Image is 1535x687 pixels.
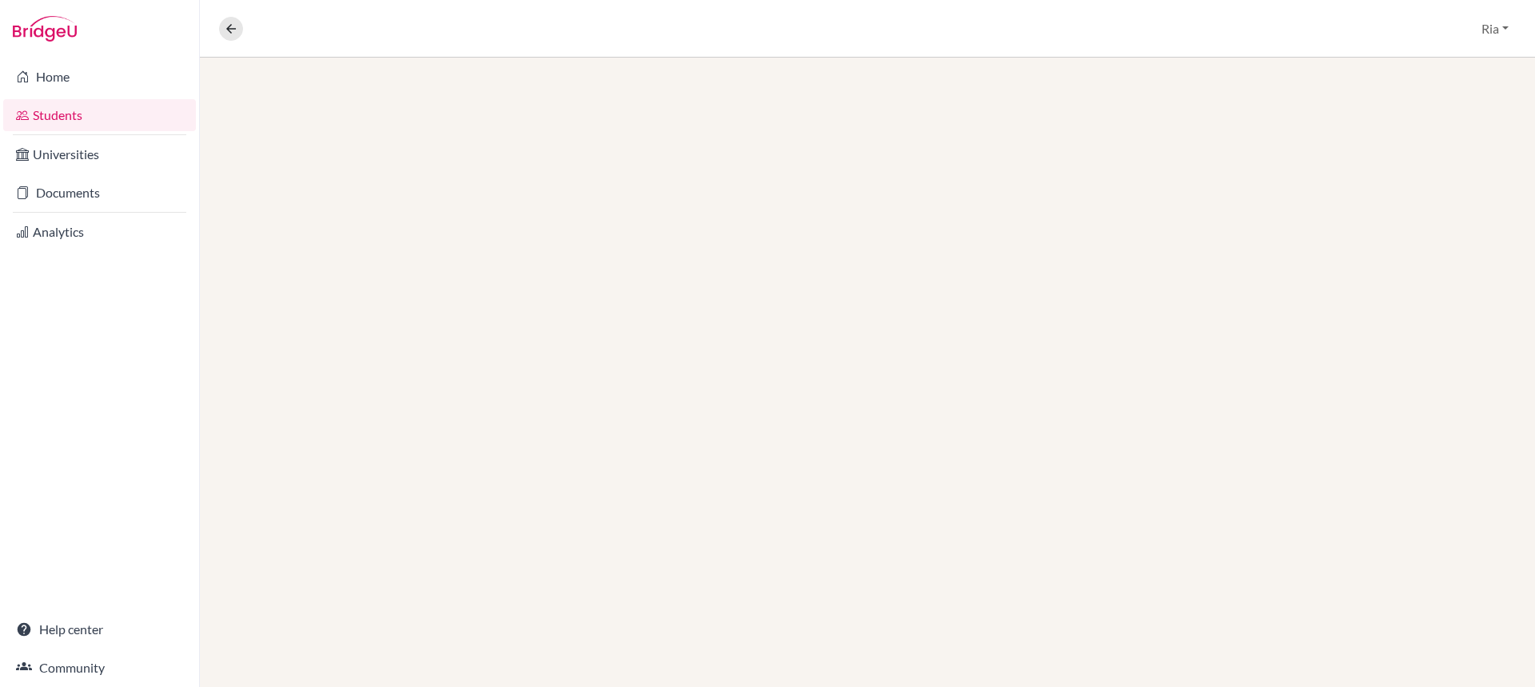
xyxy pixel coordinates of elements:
[1474,14,1516,44] button: Ria
[3,99,196,131] a: Students
[3,613,196,645] a: Help center
[3,177,196,209] a: Documents
[3,138,196,170] a: Universities
[13,16,77,42] img: Bridge-U
[3,61,196,93] a: Home
[3,652,196,684] a: Community
[3,216,196,248] a: Analytics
